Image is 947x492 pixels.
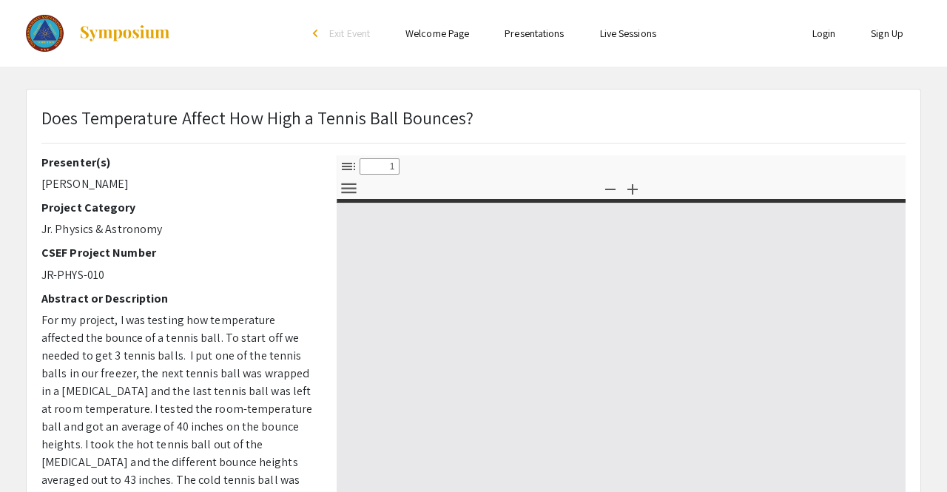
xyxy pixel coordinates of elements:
[871,27,903,40] a: Sign Up
[600,27,656,40] a: Live Sessions
[505,27,564,40] a: Presentations
[336,155,361,177] button: Toggle Sidebar
[620,178,645,199] button: Zoom In
[26,15,64,52] img: The 2023 Colorado Science & Engineering Fair
[336,178,361,199] button: Tools
[41,292,314,306] h2: Abstract or Description
[41,220,314,238] p: Jr. Physics & Astronomy
[41,155,314,169] h2: Presenter(s)
[41,104,474,131] p: Does Temperature Affect How High a Tennis Ball Bounces?
[405,27,469,40] a: Welcome Page
[812,27,836,40] a: Login
[313,29,322,38] div: arrow_back_ios
[78,24,171,42] img: Symposium by ForagerOne
[598,178,623,199] button: Zoom Out
[329,27,370,40] span: Exit Event
[41,175,314,193] p: [PERSON_NAME]
[26,15,171,52] a: The 2023 Colorado Science & Engineering Fair
[41,246,314,260] h2: CSEF Project Number
[41,200,314,215] h2: Project Category
[360,158,400,175] input: Page
[41,266,314,284] p: JR-PHYS-010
